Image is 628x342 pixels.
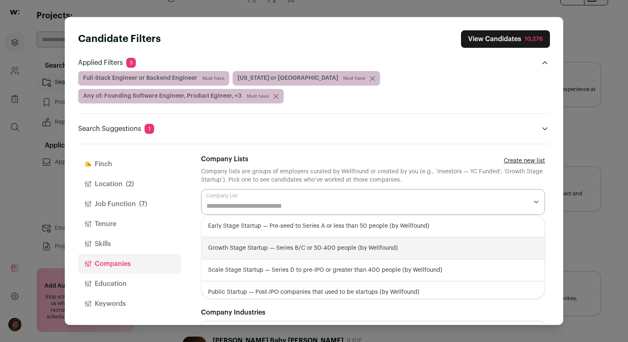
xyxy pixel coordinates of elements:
[525,35,543,43] div: 10,276
[145,124,154,134] span: 1
[78,124,154,134] p: Search Suggestions
[202,75,224,82] span: Must have
[201,237,545,259] div: Growth Stage Startup — Series B/C or 50-400 people (by Wellfound)
[201,259,545,281] div: Scale Stage Startup — Series D to pre-IPO or greater than 400 people (by Wellfound)
[78,214,181,234] button: Tenure
[201,167,545,184] div: Company lists are groups of employers curated by Wellfound or created by you (e.g., ‘Investors — ...
[78,58,136,68] p: Applied Filters
[78,34,161,44] strong: Candidate Filters
[78,254,181,274] button: Companies
[233,71,380,86] span: [US_STATE] or [GEOGRAPHIC_DATA]
[201,215,545,237] div: Early Stage Startup — Pre-seed to Series A or less than 50 people (by Wellfound)
[78,294,181,314] button: Keywords
[78,234,181,254] button: Skills
[504,157,545,165] a: Create new list
[126,58,136,68] span: 3
[201,281,545,303] div: Public Startup — Post-IPO companies that used to be startups (by Wellfound)
[78,174,181,194] button: Location(2)
[247,93,269,100] span: Must have
[201,154,248,164] label: Company Lists
[201,308,265,317] label: Company Industries
[139,199,147,209] span: (7)
[78,89,284,103] span: Any of: Founding Software Engineer, Product Egineer, +3
[78,71,229,86] span: Full-Stack Engineer or Backend Engineer
[343,75,365,82] span: Must have
[126,179,134,189] span: (2)
[461,30,550,48] button: Close search preferences
[540,58,550,68] button: Close applied filters
[78,154,181,174] button: Finch
[78,194,181,214] button: Job Function(7)
[78,274,181,294] button: Education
